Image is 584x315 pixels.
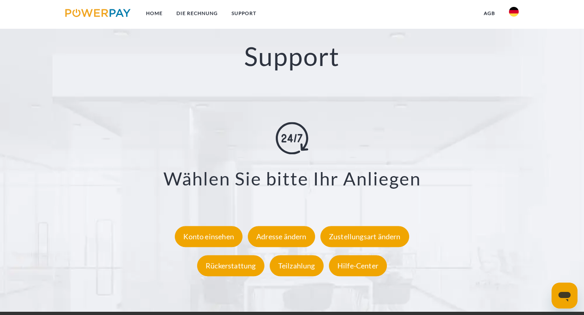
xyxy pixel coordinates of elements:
a: Adresse ändern [246,232,317,241]
a: DIE RECHNUNG [170,6,225,21]
h2: Support [29,40,555,72]
a: Home [139,6,170,21]
img: online-shopping.svg [276,122,308,154]
img: logo-powerpay.svg [65,9,131,17]
a: Zustellungsart ändern [318,232,411,241]
div: Rückerstattung [197,255,264,276]
div: Teilzahlung [270,255,324,276]
a: SUPPORT [225,6,263,21]
a: Hilfe-Center [327,261,389,270]
div: Zustellungsart ändern [320,226,409,247]
div: Adresse ändern [248,226,315,247]
iframe: Schaltfläche zum Öffnen des Messaging-Fensters [552,283,578,309]
h3: Wählen Sie bitte Ihr Anliegen [39,167,545,190]
a: Konto einsehen [173,232,245,241]
a: Rückerstattung [195,261,266,270]
a: agb [477,6,502,21]
a: Teilzahlung [268,261,326,270]
div: Konto einsehen [175,226,243,247]
img: de [509,7,519,17]
div: Hilfe-Center [329,255,387,276]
